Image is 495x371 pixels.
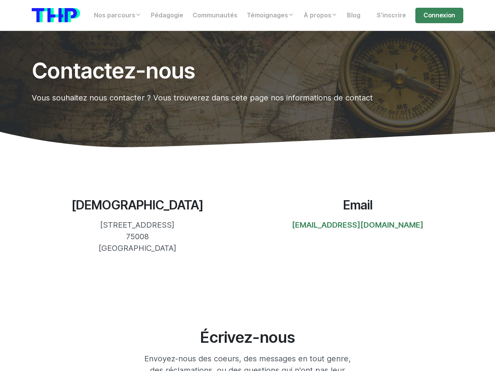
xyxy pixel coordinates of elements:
a: À propos [299,8,342,23]
h1: Contactez-nous [32,59,390,83]
a: Communautés [188,8,242,23]
span: [STREET_ADDRESS] 75008 [GEOGRAPHIC_DATA] [99,220,176,253]
h3: Email [252,198,463,213]
a: Nos parcours [89,8,146,23]
a: S'inscrire [372,8,411,23]
a: [EMAIL_ADDRESS][DOMAIN_NAME] [292,220,423,230]
h3: [DEMOGRAPHIC_DATA] [32,198,243,213]
p: Vous souhaitez nous contacter ? Vous trouverez dans cete page nos informations de contact [32,92,390,104]
a: Témoignages [242,8,299,23]
h2: Écrivez-nous [142,328,353,347]
img: logo [32,8,80,22]
a: Pédagogie [146,8,188,23]
a: Connexion [415,8,463,23]
a: Blog [342,8,365,23]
